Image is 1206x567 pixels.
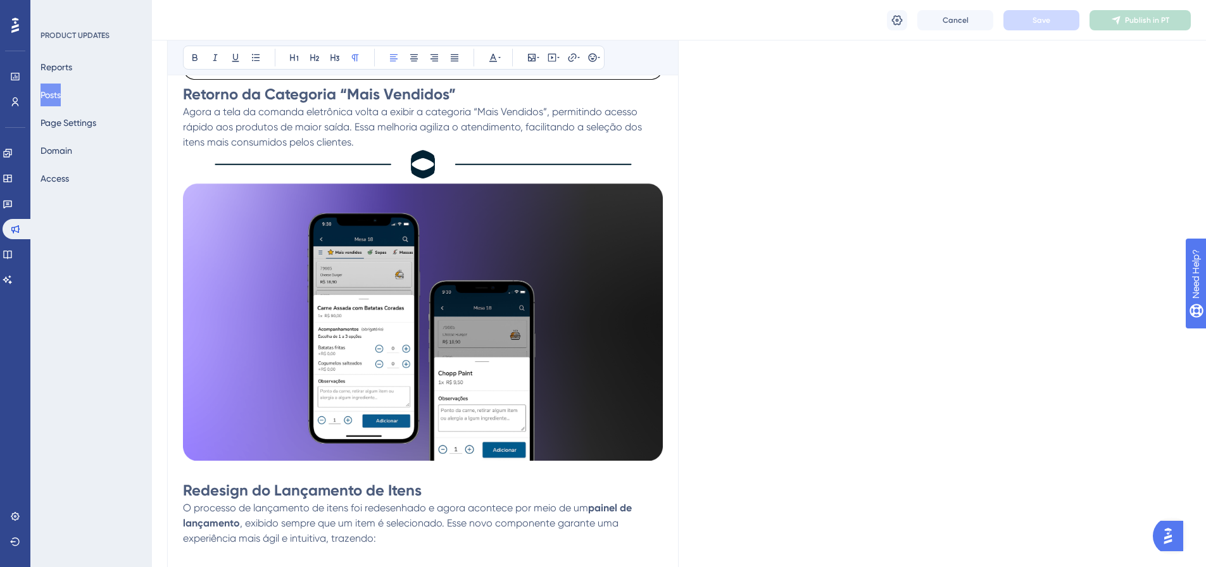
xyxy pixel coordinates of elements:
[1153,517,1191,555] iframe: UserGuiding AI Assistant Launcher
[41,56,72,78] button: Reports
[183,106,644,148] span: Agora a tela da comanda eletrônica volta a exibir a categoria “Mais Vendidos”, permitindo acesso ...
[943,15,969,25] span: Cancel
[41,84,61,106] button: Posts
[917,10,993,30] button: Cancel
[183,85,456,103] strong: Retorno da Categoria “Mais Vendidos”
[30,3,79,18] span: Need Help?
[183,502,588,514] span: O processo de lançamento de itens foi redesenhado e agora acontece por meio de um
[183,517,621,544] span: , exibido sempre que um item é selecionado. Esse novo componente garante uma experiência mais ági...
[1033,15,1050,25] span: Save
[41,111,96,134] button: Page Settings
[1003,10,1079,30] button: Save
[41,30,110,40] div: PRODUCT UPDATES
[183,481,422,499] strong: Redesign do Lançamento de Itens
[41,139,72,162] button: Domain
[41,167,69,190] button: Access
[1125,15,1169,25] span: Publish in PT
[1090,10,1191,30] button: Publish in PT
